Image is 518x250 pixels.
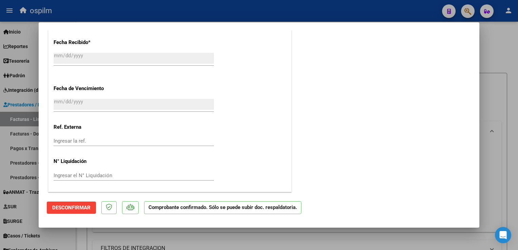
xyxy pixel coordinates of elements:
span: Desconfirmar [52,205,91,211]
p: Ref. Externa [54,123,123,131]
div: Open Intercom Messenger [495,227,511,243]
button: Desconfirmar [47,202,96,214]
p: Comprobante confirmado. Sólo se puede subir doc. respaldatoria. [144,201,301,214]
p: N° Liquidación [54,158,123,165]
p: Fecha de Vencimiento [54,85,123,92]
p: Fecha Recibido [54,39,123,46]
